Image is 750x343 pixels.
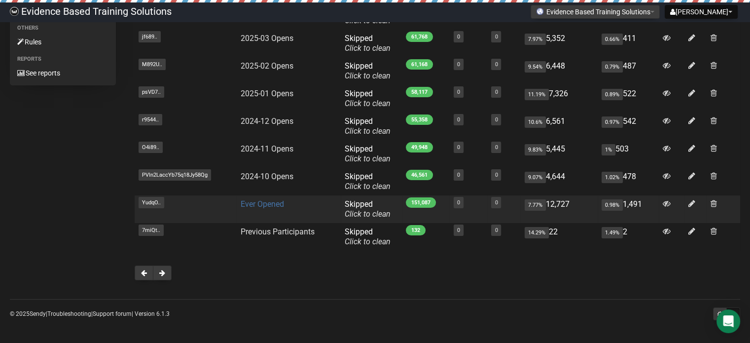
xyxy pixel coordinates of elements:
[241,227,315,236] a: Previous Participants
[602,172,623,183] span: 1.02%
[602,89,623,100] span: 0.89%
[495,61,498,68] a: 0
[457,34,460,40] a: 0
[345,237,391,246] a: Click to clean
[598,57,659,85] td: 487
[406,170,433,180] span: 46,561
[665,5,738,19] button: [PERSON_NAME]
[47,310,91,317] a: Troubleshooting
[10,34,116,50] a: Rules
[345,182,391,191] a: Click to clean
[457,116,460,123] a: 0
[345,61,391,80] span: Skipped
[30,310,46,317] a: Sendy
[521,57,598,85] td: 6,448
[345,34,391,53] span: Skipped
[495,199,498,206] a: 0
[495,227,498,233] a: 0
[495,89,498,95] a: 0
[10,22,116,34] li: Others
[525,89,549,100] span: 11.19%
[457,144,460,151] a: 0
[598,30,659,57] td: 411
[345,199,391,219] span: Skipped
[139,142,163,153] span: O4i89..
[241,61,293,71] a: 2025-02 Opens
[406,87,433,97] span: 58,117
[457,61,460,68] a: 0
[521,30,598,57] td: 5,352
[598,140,659,168] td: 503
[345,126,391,136] a: Click to clean
[241,172,293,181] a: 2024-10 Opens
[598,85,659,113] td: 522
[525,61,546,73] span: 9.54%
[598,168,659,195] td: 478
[602,61,623,73] span: 0.79%
[345,116,391,136] span: Skipped
[525,34,546,45] span: 7.97%
[495,144,498,151] a: 0
[139,225,164,236] span: 7miQt..
[525,116,546,128] span: 10.6%
[598,223,659,251] td: 2
[345,43,391,53] a: Click to clean
[525,227,549,238] span: 14.29%
[521,85,598,113] td: 7,326
[139,31,161,42] span: jf689..
[457,172,460,178] a: 0
[406,197,436,208] span: 151,087
[10,53,116,65] li: Reports
[525,199,546,211] span: 7.77%
[93,310,132,317] a: Support forum
[345,144,391,163] span: Skipped
[139,59,166,70] span: M892U..
[457,227,460,233] a: 0
[345,71,391,80] a: Click to clean
[521,223,598,251] td: 22
[241,89,293,98] a: 2025-01 Opens
[345,209,391,219] a: Click to clean
[521,113,598,140] td: 6,561
[536,7,544,15] img: favicons
[602,199,623,211] span: 0.98%
[406,59,433,70] span: 61,168
[139,197,164,208] span: YudqO..
[602,144,615,155] span: 1%
[457,89,460,95] a: 0
[495,34,498,40] a: 0
[241,199,284,209] a: Ever Opened
[531,5,660,19] button: Evidence Based Training Solutions
[495,172,498,178] a: 0
[10,308,170,319] p: © 2025 | | | Version 6.1.3
[457,199,460,206] a: 0
[525,172,546,183] span: 9.07%
[241,116,293,126] a: 2024-12 Opens
[10,7,19,16] img: 6a635aadd5b086599a41eda90e0773ac
[10,65,116,81] a: See reports
[345,99,391,108] a: Click to clean
[241,144,293,153] a: 2024-11 Opens
[241,34,293,43] a: 2025-03 Opens
[139,86,164,98] span: psVD7..
[602,34,623,45] span: 0.66%
[406,225,426,235] span: 132
[525,144,546,155] span: 9.83%
[406,114,433,125] span: 55,358
[521,140,598,168] td: 5,445
[598,195,659,223] td: 1,491
[345,154,391,163] a: Click to clean
[139,114,162,125] span: r9544..
[602,227,623,238] span: 1.49%
[139,169,211,181] span: PVIn2LaccYb75q18Jy58Qg
[716,309,740,333] div: Open Intercom Messenger
[521,168,598,195] td: 4,644
[521,195,598,223] td: 12,727
[602,116,623,128] span: 0.97%
[406,32,433,42] span: 61,768
[345,172,391,191] span: Skipped
[345,227,391,246] span: Skipped
[495,116,498,123] a: 0
[345,89,391,108] span: Skipped
[406,142,433,152] span: 49,948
